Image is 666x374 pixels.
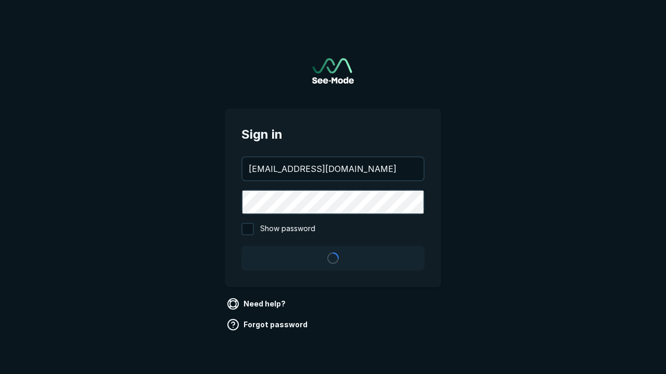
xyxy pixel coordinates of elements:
span: Show password [260,223,315,235]
span: Sign in [241,125,425,144]
a: Need help? [225,296,290,312]
a: Go to sign in [312,58,354,84]
img: See-Mode Logo [312,58,354,84]
input: your@email.com [242,157,424,180]
a: Forgot password [225,316,312,333]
